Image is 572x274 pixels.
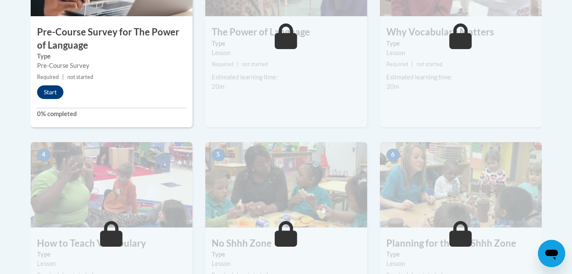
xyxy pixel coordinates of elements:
label: Type [37,52,186,61]
div: Pre-Course Survey [37,61,186,70]
h3: No Shhh Zone [205,237,367,250]
span: not started [242,61,268,67]
span: Required [212,61,233,67]
iframe: Button to launch messaging window [538,240,565,267]
label: Type [386,250,535,259]
div: Lesson [37,259,186,268]
h3: Planning for the No Shhh Zone [380,237,542,250]
div: Estimated learning time: [386,73,535,82]
label: Type [386,39,535,48]
button: Start [37,85,63,99]
img: Course Image [205,142,367,227]
h3: Why Vocabulary Matters [380,26,542,39]
span: not started [67,74,93,80]
label: Type [212,39,361,48]
span: 4 [37,149,51,161]
div: Lesson [386,48,535,58]
label: Type [37,250,186,259]
span: | [62,74,64,80]
label: Type [212,250,361,259]
img: Course Image [380,142,542,227]
span: 5 [212,149,225,161]
span: 20m [386,83,399,90]
div: Lesson [386,259,535,268]
h3: The Power of Language [205,26,367,39]
label: 0% completed [37,109,186,119]
span: not started [417,61,443,67]
span: | [237,61,239,67]
h3: How to Teach Vocabulary [31,237,193,250]
span: | [411,61,413,67]
div: Lesson [212,259,361,268]
span: Required [37,74,59,80]
span: 6 [386,149,400,161]
h3: Pre-Course Survey for The Power of Language [31,26,193,52]
img: Course Image [31,142,193,227]
span: 20m [212,83,224,90]
div: Lesson [212,48,361,58]
div: Estimated learning time: [212,73,361,82]
span: Required [386,61,408,67]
